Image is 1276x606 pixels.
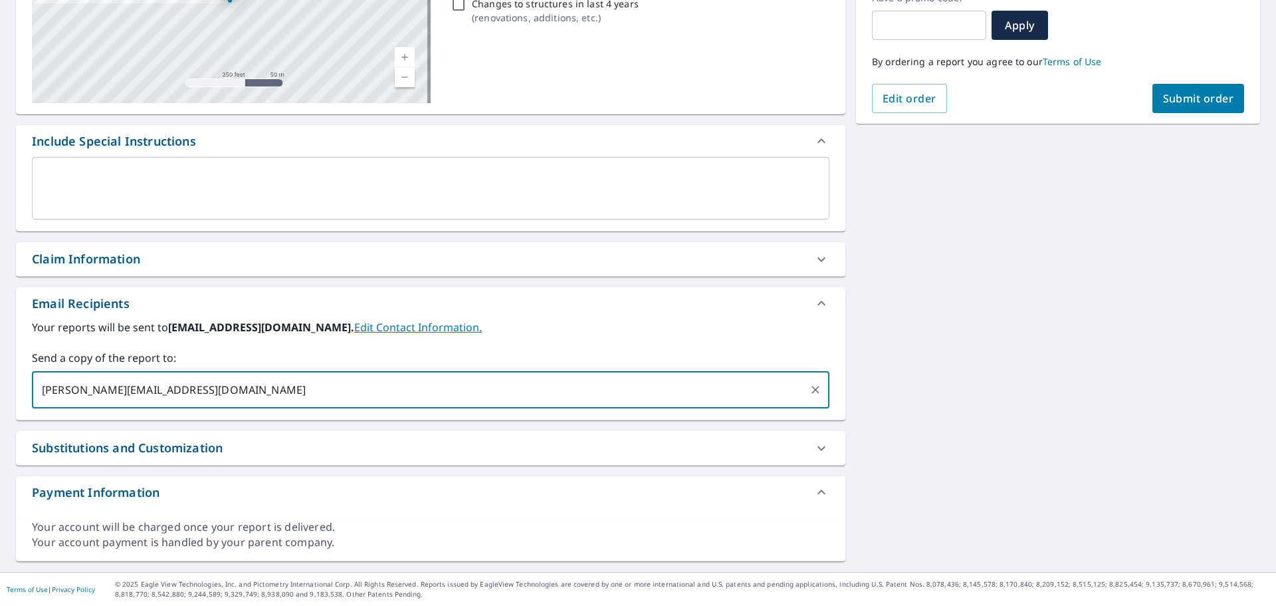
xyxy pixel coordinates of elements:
[7,585,95,593] p: |
[32,132,196,150] div: Include Special Instructions
[872,84,947,113] button: Edit order
[806,380,825,399] button: Clear
[32,319,829,335] label: Your reports will be sent to
[354,320,482,335] a: EditContactInfo
[16,125,845,157] div: Include Special Instructions
[32,439,223,457] div: Substitutions and Customization
[16,287,845,319] div: Email Recipients
[1163,91,1234,106] span: Submit order
[1043,55,1102,68] a: Terms of Use
[32,250,140,268] div: Claim Information
[883,91,936,106] span: Edit order
[168,320,354,335] b: [EMAIL_ADDRESS][DOMAIN_NAME].
[16,476,845,508] div: Payment Information
[472,11,639,25] p: ( renovations, additions, etc. )
[32,295,130,313] div: Email Recipients
[115,579,1269,599] p: © 2025 Eagle View Technologies, Inc. and Pictometry International Corp. All Rights Reserved. Repo...
[992,11,1048,40] button: Apply
[32,350,829,366] label: Send a copy of the report to:
[1152,84,1245,113] button: Submit order
[395,47,415,67] a: Current Level 17, Zoom In
[872,56,1244,68] p: By ordering a report you agree to our
[52,585,95,594] a: Privacy Policy
[395,67,415,87] a: Current Level 17, Zoom Out
[32,520,829,535] div: Your account will be charged once your report is delivered.
[32,535,829,550] div: Your account payment is handled by your parent company.
[7,585,48,594] a: Terms of Use
[16,242,845,276] div: Claim Information
[32,484,159,502] div: Payment Information
[1002,18,1037,33] span: Apply
[16,431,845,465] div: Substitutions and Customization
